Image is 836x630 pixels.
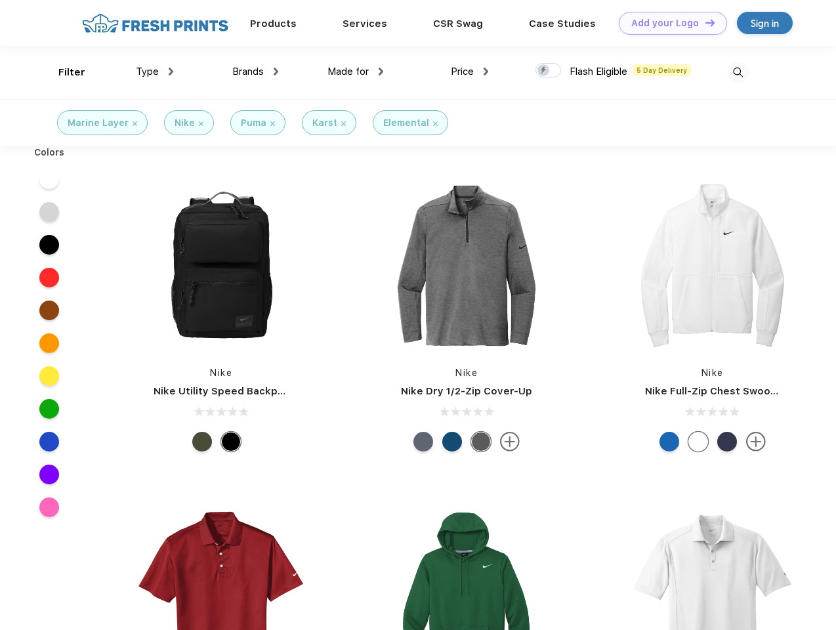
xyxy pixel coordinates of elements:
[705,19,715,26] img: DT
[78,12,232,35] img: fo%20logo%202.webp
[134,178,308,353] img: func=resize&h=266
[232,66,264,77] span: Brands
[270,121,275,126] img: filter_cancel.svg
[455,367,478,378] a: Nike
[717,432,737,451] div: Midnight Navy
[199,121,203,126] img: filter_cancel.svg
[58,65,85,80] div: Filter
[413,432,433,451] div: Navy Heather
[133,121,137,126] img: filter_cancel.svg
[645,385,820,397] a: Nike Full-Zip Chest Swoosh Jacket
[327,66,369,77] span: Made for
[659,432,679,451] div: Royal
[451,66,474,77] span: Price
[241,116,266,130] div: Puma
[633,64,691,76] span: 5 Day Delivery
[68,116,129,130] div: Marine Layer
[500,432,520,451] img: more.svg
[701,367,724,378] a: Nike
[751,16,779,31] div: Sign in
[24,146,75,159] div: Colors
[433,121,438,126] img: filter_cancel.svg
[484,68,488,75] img: dropdown.png
[221,432,241,451] div: Black
[737,12,793,34] a: Sign in
[343,18,387,30] a: Services
[169,68,173,75] img: dropdown.png
[341,121,346,126] img: filter_cancel.svg
[136,66,159,77] span: Type
[192,432,212,451] div: Cargo Khaki
[631,18,699,29] div: Add your Logo
[379,68,383,75] img: dropdown.png
[154,385,295,397] a: Nike Utility Speed Backpack
[210,367,232,378] a: Nike
[433,18,483,30] a: CSR Swag
[175,116,195,130] div: Nike
[688,432,708,451] div: White
[401,385,532,397] a: Nike Dry 1/2-Zip Cover-Up
[471,432,491,451] div: Black Heather
[383,116,429,130] div: Elemental
[625,178,800,353] img: func=resize&h=266
[250,18,297,30] a: Products
[312,116,337,130] div: Karst
[442,432,462,451] div: Gym Blue
[570,66,627,77] span: Flash Eligible
[746,432,766,451] img: more.svg
[274,68,278,75] img: dropdown.png
[379,178,554,353] img: func=resize&h=266
[727,62,749,83] img: desktop_search.svg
